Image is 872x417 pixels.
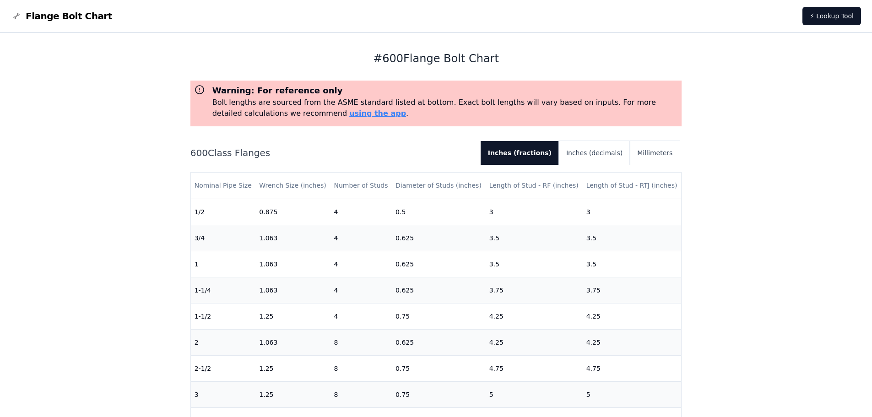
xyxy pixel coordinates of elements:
[255,303,330,329] td: 1.25
[255,225,330,251] td: 1.063
[191,251,256,277] td: 1
[392,303,486,329] td: 0.75
[392,355,486,381] td: 0.75
[191,173,256,199] th: Nominal Pipe Size
[255,381,330,407] td: 1.25
[486,199,583,225] td: 3
[191,355,256,381] td: 2-1/2
[212,84,678,97] h3: Warning: For reference only
[583,199,682,225] td: 3
[330,381,392,407] td: 8
[392,251,486,277] td: 0.625
[349,109,406,118] a: using the app
[190,146,473,159] h2: 600 Class Flanges
[486,277,583,303] td: 3.75
[392,173,486,199] th: Diameter of Studs (inches)
[583,277,682,303] td: 3.75
[559,141,630,165] button: Inches (decimals)
[255,355,330,381] td: 1.25
[191,225,256,251] td: 3/4
[583,225,682,251] td: 3.5
[11,11,22,22] img: Flange Bolt Chart Logo
[330,329,392,355] td: 8
[392,329,486,355] td: 0.625
[486,355,583,381] td: 4.75
[255,251,330,277] td: 1.063
[392,199,486,225] td: 0.5
[486,225,583,251] td: 3.5
[392,381,486,407] td: 0.75
[583,329,682,355] td: 4.25
[481,141,559,165] button: Inches (fractions)
[330,173,392,199] th: Number of Studs
[330,199,392,225] td: 4
[486,381,583,407] td: 5
[212,97,678,119] p: Bolt lengths are sourced from the ASME standard listed at bottom. Exact bolt lengths will vary ba...
[583,381,682,407] td: 5
[392,225,486,251] td: 0.625
[11,10,112,22] a: Flange Bolt Chart LogoFlange Bolt Chart
[583,303,682,329] td: 4.25
[486,173,583,199] th: Length of Stud - RF (inches)
[330,303,392,329] td: 4
[191,199,256,225] td: 1/2
[583,251,682,277] td: 3.5
[802,7,861,25] a: ⚡ Lookup Tool
[392,277,486,303] td: 0.625
[191,277,256,303] td: 1-1/4
[190,51,682,66] h1: # 600 Flange Bolt Chart
[255,173,330,199] th: Wrench Size (inches)
[583,355,682,381] td: 4.75
[255,199,330,225] td: 0.875
[191,329,256,355] td: 2
[330,251,392,277] td: 4
[630,141,680,165] button: Millimeters
[255,329,330,355] td: 1.063
[486,251,583,277] td: 3.5
[330,225,392,251] td: 4
[583,173,682,199] th: Length of Stud - RTJ (inches)
[330,355,392,381] td: 8
[486,303,583,329] td: 4.25
[26,10,112,22] span: Flange Bolt Chart
[191,381,256,407] td: 3
[330,277,392,303] td: 4
[486,329,583,355] td: 4.25
[191,303,256,329] td: 1-1/2
[255,277,330,303] td: 1.063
